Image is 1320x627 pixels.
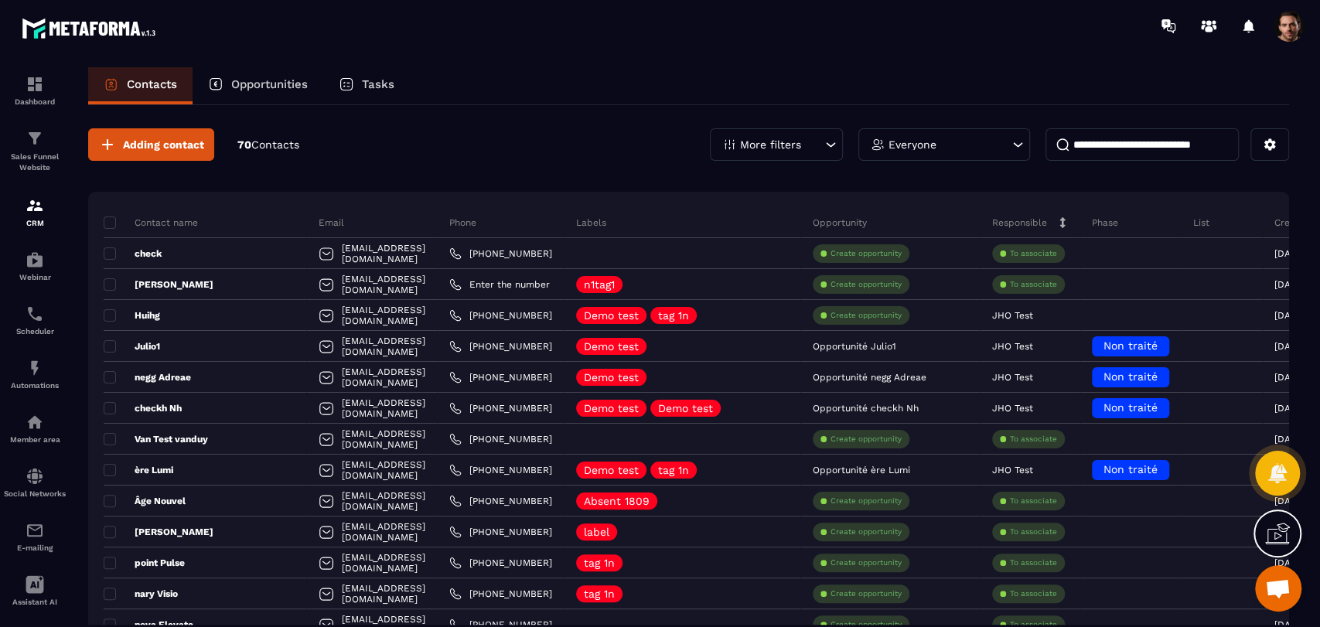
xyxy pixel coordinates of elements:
span: Non traité [1103,339,1158,352]
p: tag 1n [584,588,615,599]
p: tag 1n [584,557,615,568]
p: Automations [4,381,66,390]
div: Mở cuộc trò chuyện [1255,565,1301,612]
p: Member area [4,435,66,444]
p: Create opportunity [831,434,902,445]
p: Demo test [584,310,639,321]
p: 70 [237,138,299,152]
p: nary Visio [104,588,178,600]
a: [PHONE_NUMBER] [449,340,552,353]
p: Create opportunity [831,526,902,537]
p: Assistant AI [4,598,66,606]
p: To associate [1010,496,1057,506]
img: automations [26,413,44,431]
p: JHO Test [992,403,1033,414]
a: [PHONE_NUMBER] [449,402,552,414]
p: To associate [1010,526,1057,537]
p: Contacts [127,77,177,91]
p: Dashboard [4,97,66,106]
span: Contacts [251,138,299,151]
a: Opportunities [193,67,323,104]
a: Assistant AI [4,564,66,618]
p: Opportunité Julio1 [813,341,896,352]
a: social-networksocial-networkSocial Networks [4,455,66,509]
p: Van Test vanduy [104,433,208,445]
a: schedulerschedulerScheduler [4,293,66,347]
img: formation [26,129,44,148]
p: negg Adreae [104,371,191,383]
img: automations [26,250,44,269]
p: CRM [4,219,66,227]
p: Create opportunity [831,279,902,290]
img: email [26,521,44,540]
a: formationformationSales Funnel Website [4,118,66,185]
p: Âge Nouvel [104,495,186,507]
p: [PERSON_NAME] [104,526,213,538]
p: ère Lumi [104,464,173,476]
p: Demo test [584,341,639,352]
a: [PHONE_NUMBER] [449,526,552,538]
a: [PHONE_NUMBER] [449,464,552,476]
p: Webinar [4,273,66,281]
a: [PHONE_NUMBER] [449,247,552,260]
p: tag 1n [658,465,689,475]
p: Demo test [584,465,639,475]
img: automations [26,359,44,377]
p: Opportunité checkh Nh [813,403,919,414]
p: Contact name [104,216,198,229]
p: Create opportunity [831,310,902,321]
p: Create opportunity [831,557,902,568]
p: point Pulse [104,557,185,569]
img: scheduler [26,305,44,323]
p: Opportunité negg Adreae [813,372,926,383]
p: Phase [1092,216,1118,229]
img: formation [26,196,44,215]
p: Email [319,216,344,229]
p: Social Networks [4,489,66,498]
p: JHO Test [992,372,1033,383]
span: Non traité [1103,463,1158,475]
a: formationformationCRM [4,185,66,239]
p: Labels [576,216,606,229]
a: [PHONE_NUMBER] [449,433,552,445]
p: Create opportunity [831,248,902,259]
p: Demo test [584,372,639,383]
p: tag 1n [658,310,689,321]
p: Phone [449,216,476,229]
p: JHO Test [992,310,1033,321]
img: formation [26,75,44,94]
a: automationsautomationsMember area [4,401,66,455]
p: To associate [1010,279,1057,290]
p: To associate [1010,248,1057,259]
a: Tasks [323,67,410,104]
p: Opportunity [813,216,867,229]
p: Create opportunity [831,588,902,599]
p: label [584,526,609,537]
p: Julio1 [104,340,160,353]
p: E-mailing [4,544,66,552]
a: [PHONE_NUMBER] [449,588,552,600]
a: formationformationDashboard [4,63,66,118]
a: automationsautomationsAutomations [4,347,66,401]
p: Tasks [362,77,394,91]
p: checkh Nh [104,402,182,414]
a: [PHONE_NUMBER] [449,309,552,322]
p: check [104,247,162,260]
p: Everyone [889,139,936,150]
p: Huihg [104,309,160,322]
button: Adding contact [88,128,214,161]
p: Sales Funnel Website [4,152,66,173]
p: Responsible [992,216,1047,229]
span: Adding contact [123,137,204,152]
p: Absent 1809 [584,496,650,506]
a: Contacts [88,67,193,104]
p: Scheduler [4,327,66,336]
p: JHO Test [992,465,1033,475]
p: To associate [1010,434,1057,445]
p: Create opportunity [831,496,902,506]
a: emailemailE-mailing [4,509,66,564]
p: [PERSON_NAME] [104,278,213,291]
p: JHO Test [992,341,1033,352]
p: Demo test [584,403,639,414]
span: Non traité [1103,370,1158,383]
